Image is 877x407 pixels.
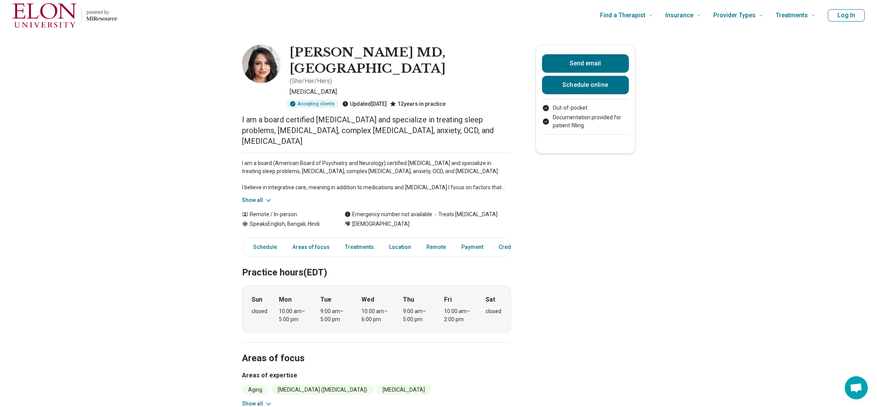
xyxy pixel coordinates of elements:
[444,295,452,304] strong: Fri
[403,307,433,324] div: 9:00 am – 5:00 pm
[290,87,511,97] p: [MEDICAL_DATA]
[86,9,117,15] p: powered by
[244,239,282,255] a: Schedule
[542,104,629,130] ul: Payment options
[320,295,332,304] strong: Tue
[376,385,431,395] li: [MEDICAL_DATA]
[287,100,339,108] div: Accepting clients
[494,239,532,255] a: Credentials
[361,295,374,304] strong: Wed
[242,220,329,228] div: Speaks English, Bengali, Hindi
[242,248,511,279] h2: Practice hours (EDT)
[845,376,868,399] div: Open chat
[345,210,432,219] div: Emergency number not available
[272,385,373,395] li: [MEDICAL_DATA] ([MEDICAL_DATA])
[776,10,808,21] span: Treatments
[385,239,416,255] a: Location
[432,210,497,219] span: Treats [MEDICAL_DATA]
[422,239,451,255] a: Remote
[542,54,629,73] button: Send email
[242,285,511,333] div: When does the program meet?
[320,307,350,324] div: 9:00 am – 5:00 pm
[290,77,332,86] p: ( She/Her/Hers )
[279,295,292,304] strong: Mon
[242,45,280,83] img: Sayanti Bhattacharya MD, MS, Psychiatrist
[444,307,474,324] div: 10:00 am – 2:00 pm
[486,307,501,315] div: closed
[403,295,414,304] strong: Thu
[542,104,629,112] li: Out-of-pocket
[290,45,511,77] h1: [PERSON_NAME] MD, [GEOGRAPHIC_DATA]
[342,100,387,108] div: Updated [DATE]
[457,239,488,255] a: Payment
[288,239,334,255] a: Areas of focus
[252,295,262,304] strong: Sun
[352,220,409,228] span: [DEMOGRAPHIC_DATA]
[361,307,391,324] div: 10:00 am – 6:00 pm
[242,196,272,204] button: Show all
[252,307,267,315] div: closed
[242,334,511,365] h2: Areas of focus
[665,10,693,21] span: Insurance
[242,210,329,219] div: Remote / In-person
[542,76,629,94] a: Schedule online
[279,307,308,324] div: 10:00 am – 5:00 pm
[242,385,269,395] li: Aging
[12,3,117,28] a: Home page
[242,159,511,192] p: I am a board (American Board of Psychiatry and Neurology) certified [MEDICAL_DATA] and specialize...
[390,100,446,108] div: 12 years in practice
[486,295,495,304] strong: Sat
[242,371,511,380] h3: Areas of expertise
[713,10,756,21] span: Provider Types
[242,114,511,147] p: I am a board certified [MEDICAL_DATA] and specialize in treating sleep problems, [MEDICAL_DATA], ...
[828,9,865,22] button: Log In
[542,113,629,130] li: Documentation provided for patient filling
[600,10,645,21] span: Find a Therapist
[340,239,378,255] a: Treatments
